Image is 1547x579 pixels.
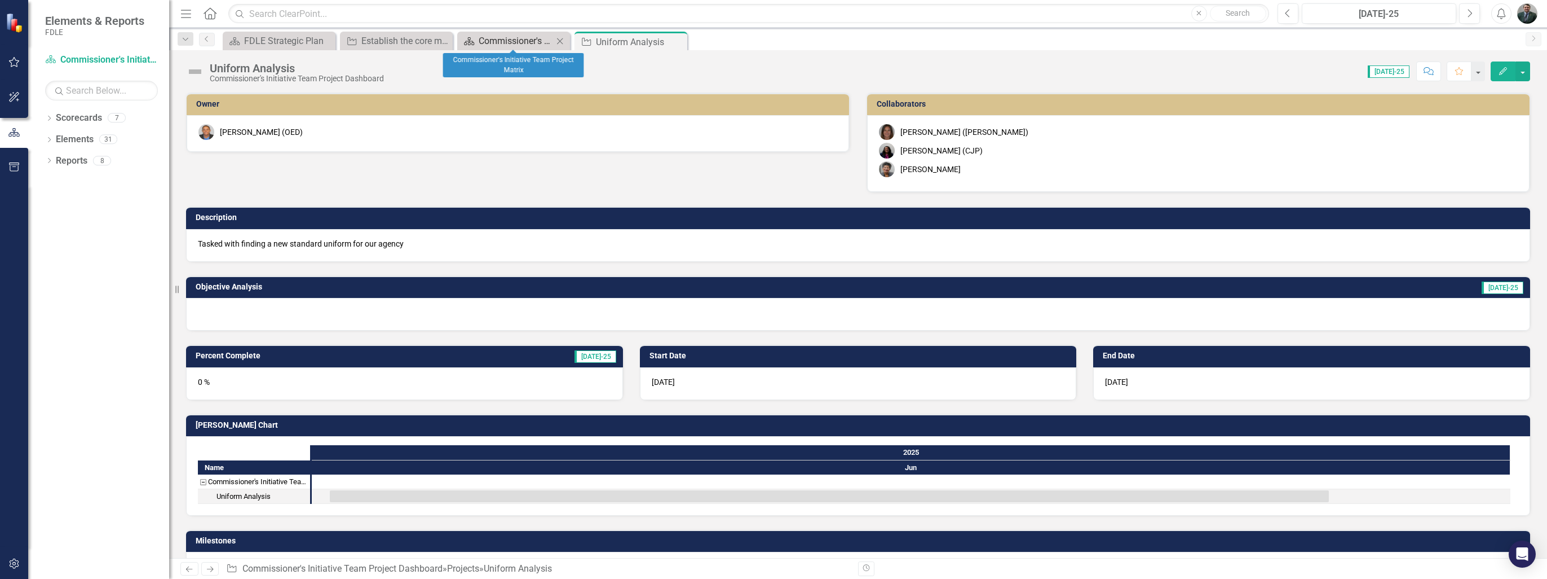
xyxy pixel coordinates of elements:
[596,35,684,49] div: Uniform Analysis
[108,113,126,123] div: 7
[210,62,384,74] div: Uniform Analysis
[1368,65,1409,78] span: [DATE]-25
[447,563,479,574] a: Projects
[198,460,310,475] div: Name
[220,126,303,138] div: [PERSON_NAME] (OED)
[900,145,983,156] div: [PERSON_NAME] (CJP)
[56,155,87,168] a: Reports
[56,112,102,125] a: Scorecards
[6,13,25,33] img: ClearPoint Strategy
[1302,3,1456,24] button: [DATE]-25
[208,475,307,489] div: Commissioner's Initiative Team Project Dashboard
[1517,3,1537,24] img: Cameron Casey
[312,445,1510,460] div: 2025
[574,350,616,363] span: [DATE]-25
[186,63,204,81] img: Not Defined
[900,126,1028,138] div: [PERSON_NAME] ([PERSON_NAME])
[93,156,111,165] div: 8
[879,124,895,140] img: Chrystal Brunson
[56,133,94,146] a: Elements
[343,34,450,48] a: Establish the core membership and responsibilities of the CIT
[196,100,843,108] h3: Owner
[242,563,443,574] a: Commissioner's Initiative Team Project Dashboard
[484,563,552,574] div: Uniform Analysis
[443,53,584,77] div: Commissioner's Initiative Team Project Matrix
[879,143,895,159] img: Melissa Bujeda
[330,490,1329,502] div: Task: Start date: 2025-06-01 End date: 2025-06-26
[226,563,850,576] div: » »
[228,4,1269,24] input: Search ClearPoint...
[1482,282,1523,294] span: [DATE]-25
[877,100,1524,108] h3: Collaborators
[198,475,310,489] div: Commissioner's Initiative Team Project Dashboard
[1226,8,1250,17] span: Search
[1509,541,1536,568] div: Open Intercom Messenger
[460,34,553,48] a: Commissioner's Initiative Team Project Matrix
[198,475,310,489] div: Task: Commissioner's Initiative Team Project Dashboard Start date: 2025-06-01 End date: 2025-06-02
[196,283,1004,291] h3: Objective Analysis
[196,537,1524,545] h3: Milestones
[45,54,158,67] a: Commissioner's Initiative Team Project Dashboard
[879,161,895,177] img: Eva Rhody
[210,74,384,83] div: Commissioner's Initiative Team Project Dashboard
[900,164,961,175] div: [PERSON_NAME]
[649,352,1071,360] h3: Start Date
[198,489,310,504] div: Uniform Analysis
[216,489,271,504] div: Uniform Analysis
[1103,352,1524,360] h3: End Date
[45,14,144,28] span: Elements & Reports
[652,378,675,387] span: [DATE]
[196,421,1524,429] h3: [PERSON_NAME] Chart
[312,460,1510,475] div: Jun
[198,124,214,140] img: Annie White
[244,34,333,48] div: FDLE Strategic Plan
[226,34,333,48] a: FDLE Strategic Plan
[196,213,1524,222] h3: Description
[99,135,117,144] div: 31
[479,34,553,48] div: Commissioner's Initiative Team Project Matrix
[45,28,144,37] small: FDLE
[1210,6,1266,21] button: Search
[1105,378,1128,387] span: [DATE]
[198,238,1518,249] p: Tasked with finding a new standard uniform for our agency
[1306,7,1452,21] div: [DATE]-25
[198,489,310,504] div: Task: Start date: 2025-06-01 End date: 2025-06-26
[45,81,158,100] input: Search Below...
[196,352,449,360] h3: Percent Complete
[361,34,450,48] div: Establish the core membership and responsibilities of the CIT
[186,367,623,400] div: 0 %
